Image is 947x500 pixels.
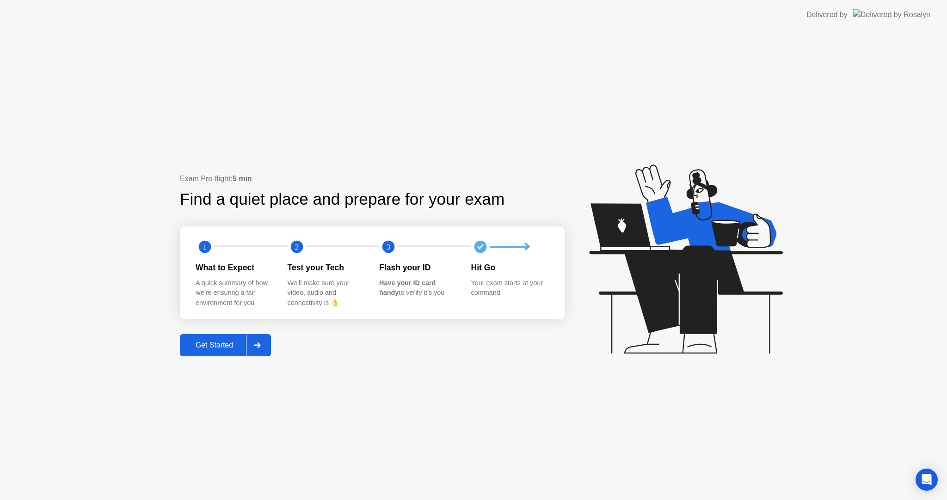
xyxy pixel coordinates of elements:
[288,262,365,274] div: Test your Tech
[806,9,848,20] div: Delivered by
[180,173,565,184] div: Exam Pre-flight:
[183,341,246,349] div: Get Started
[180,187,506,212] div: Find a quiet place and prepare for your exam
[196,278,273,308] div: A quick summary of how we’re ensuring a fair environment for you
[379,262,456,274] div: Flash your ID
[196,262,273,274] div: What to Expect
[853,9,930,20] img: Delivered by Rosalyn
[180,334,271,356] button: Get Started
[379,278,456,298] div: to verify it’s you
[295,243,298,251] text: 2
[379,279,436,297] b: Have your ID card handy
[387,243,390,251] text: 3
[203,243,207,251] text: 1
[471,278,548,298] div: Your exam starts at your command
[916,469,938,491] div: Open Intercom Messenger
[471,262,548,274] div: Hit Go
[233,175,252,183] b: 5 min
[288,278,365,308] div: We’ll make sure your video, audio and connectivity is 👌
